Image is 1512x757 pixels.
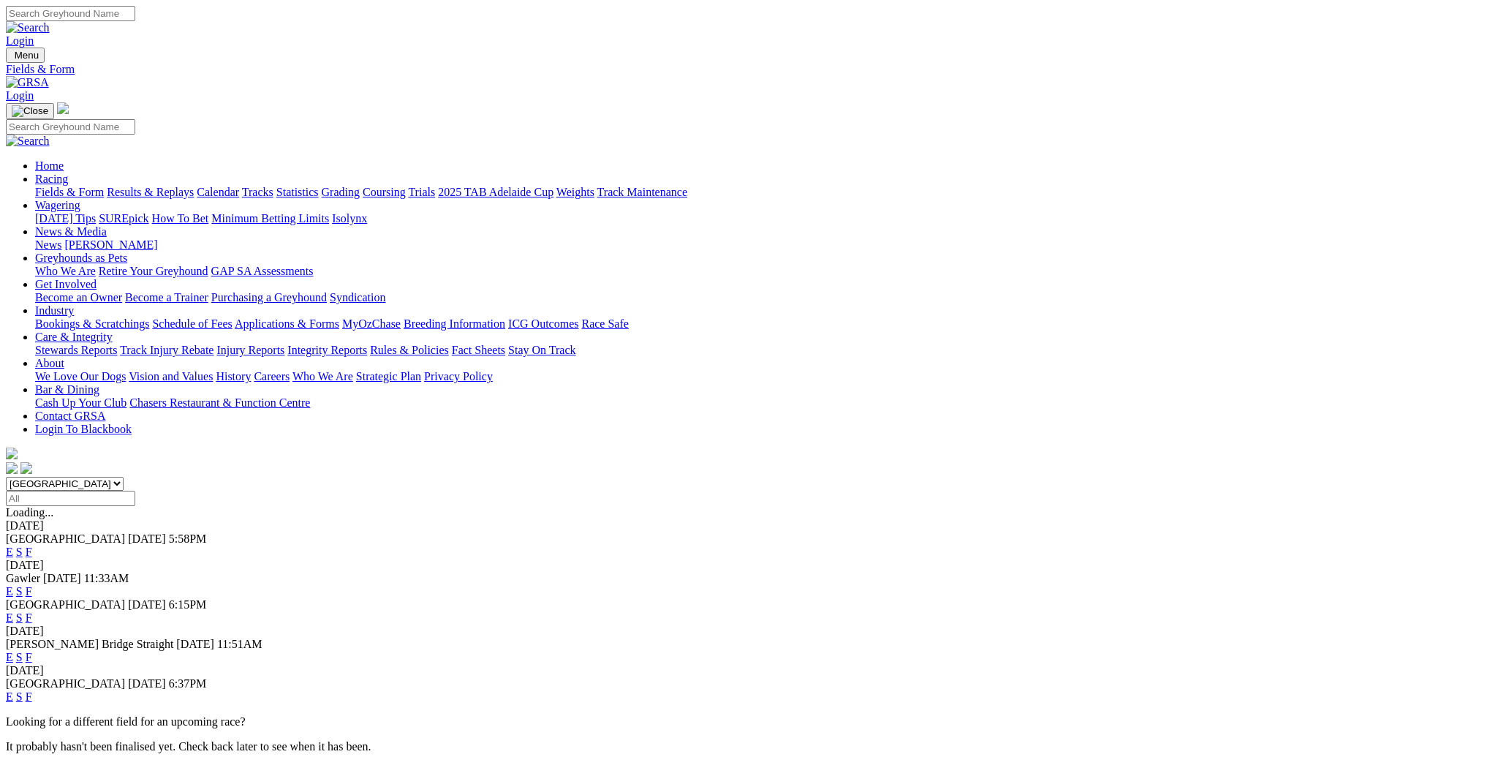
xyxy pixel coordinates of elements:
[6,89,34,102] a: Login
[6,625,1506,638] div: [DATE]
[597,186,687,198] a: Track Maintenance
[35,186,1506,199] div: Racing
[16,585,23,598] a: S
[216,344,284,356] a: Injury Reports
[211,265,314,277] a: GAP SA Assessments
[404,317,505,330] a: Breeding Information
[35,370,126,383] a: We Love Our Dogs
[176,638,214,650] span: [DATE]
[20,462,32,474] img: twitter.svg
[6,740,371,753] partial: It probably hasn't been finalised yet. Check back later to see when it has been.
[6,611,13,624] a: E
[6,21,50,34] img: Search
[6,448,18,459] img: logo-grsa-white.png
[6,76,49,89] img: GRSA
[35,265,1506,278] div: Greyhounds as Pets
[370,344,449,356] a: Rules & Policies
[35,278,97,290] a: Get Involved
[6,519,1506,532] div: [DATE]
[408,186,435,198] a: Trials
[125,291,208,304] a: Become a Trainer
[6,506,53,519] span: Loading...
[292,370,353,383] a: Who We Are
[6,664,1506,677] div: [DATE]
[169,677,207,690] span: 6:37PM
[197,186,239,198] a: Calendar
[169,598,207,611] span: 6:15PM
[26,546,32,558] a: F
[6,491,135,506] input: Select date
[6,103,54,119] button: Toggle navigation
[6,651,13,663] a: E
[35,291,122,304] a: Become an Owner
[508,344,575,356] a: Stay On Track
[57,102,69,114] img: logo-grsa-white.png
[26,690,32,703] a: F
[6,638,173,650] span: [PERSON_NAME] Bridge Straight
[254,370,290,383] a: Careers
[556,186,594,198] a: Weights
[35,304,74,317] a: Industry
[235,317,339,330] a: Applications & Forms
[6,6,135,21] input: Search
[128,677,166,690] span: [DATE]
[211,212,329,225] a: Minimum Betting Limits
[6,690,13,703] a: E
[35,357,64,369] a: About
[35,370,1506,383] div: About
[6,63,1506,76] a: Fields & Form
[6,34,34,47] a: Login
[452,344,505,356] a: Fact Sheets
[152,212,209,225] a: How To Bet
[35,396,126,409] a: Cash Up Your Club
[35,212,1506,225] div: Wagering
[169,532,207,545] span: 5:58PM
[322,186,360,198] a: Grading
[35,159,64,172] a: Home
[356,370,421,383] a: Strategic Plan
[342,317,401,330] a: MyOzChase
[35,173,68,185] a: Racing
[35,186,104,198] a: Fields & Form
[6,119,135,135] input: Search
[6,48,45,63] button: Toggle navigation
[6,462,18,474] img: facebook.svg
[107,186,194,198] a: Results & Replays
[6,135,50,148] img: Search
[120,344,213,356] a: Track Injury Rebate
[64,238,157,251] a: [PERSON_NAME]
[35,265,96,277] a: Who We Are
[35,410,105,422] a: Contact GRSA
[438,186,553,198] a: 2025 TAB Adelaide Cup
[35,331,113,343] a: Care & Integrity
[152,317,232,330] a: Schedule of Fees
[276,186,319,198] a: Statistics
[6,572,40,584] span: Gawler
[35,291,1506,304] div: Get Involved
[16,546,23,558] a: S
[84,572,129,584] span: 11:33AM
[6,677,125,690] span: [GEOGRAPHIC_DATA]
[332,212,367,225] a: Isolynx
[26,585,32,598] a: F
[99,265,208,277] a: Retire Your Greyhound
[16,690,23,703] a: S
[35,383,99,396] a: Bar & Dining
[424,370,493,383] a: Privacy Policy
[128,532,166,545] span: [DATE]
[35,238,61,251] a: News
[211,291,327,304] a: Purchasing a Greyhound
[6,585,13,598] a: E
[363,186,406,198] a: Coursing
[35,396,1506,410] div: Bar & Dining
[129,370,213,383] a: Vision and Values
[35,423,132,435] a: Login To Blackbook
[35,225,107,238] a: News & Media
[129,396,310,409] a: Chasers Restaurant & Function Centre
[99,212,148,225] a: SUREpick
[15,50,39,61] span: Menu
[35,317,1506,331] div: Industry
[128,598,166,611] span: [DATE]
[43,572,81,584] span: [DATE]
